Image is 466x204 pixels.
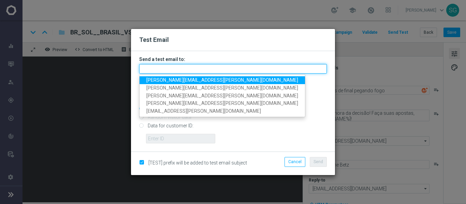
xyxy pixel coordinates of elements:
[285,157,305,167] button: Cancel
[146,109,261,114] span: [EMAIL_ADDRESS][PERSON_NAME][DOMAIN_NAME]
[140,84,305,92] a: [PERSON_NAME][EMAIL_ADDRESS][PERSON_NAME][DOMAIN_NAME]
[146,77,298,83] span: [PERSON_NAME][EMAIL_ADDRESS][PERSON_NAME][DOMAIN_NAME]
[146,85,298,91] span: [PERSON_NAME][EMAIL_ADDRESS][PERSON_NAME][DOMAIN_NAME]
[140,100,305,108] a: [PERSON_NAME][EMAIL_ADDRESS][PERSON_NAME][DOMAIN_NAME]
[310,157,327,167] button: Send
[140,76,305,84] a: [PERSON_NAME][EMAIL_ADDRESS][PERSON_NAME][DOMAIN_NAME]
[140,92,305,100] a: [PERSON_NAME][EMAIL_ADDRESS][PERSON_NAME][DOMAIN_NAME]
[146,93,298,98] span: [PERSON_NAME][EMAIL_ADDRESS][PERSON_NAME][DOMAIN_NAME]
[140,108,305,115] a: [EMAIL_ADDRESS][PERSON_NAME][DOMAIN_NAME]
[146,134,215,143] input: Enter ID
[314,159,323,164] span: Send
[148,160,247,166] span: [TEST] prefix will be added to test email subject
[139,36,327,44] h2: Test Email
[146,101,298,106] span: [PERSON_NAME][EMAIL_ADDRESS][PERSON_NAME][DOMAIN_NAME]
[139,56,327,62] h3: Send a test email to:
